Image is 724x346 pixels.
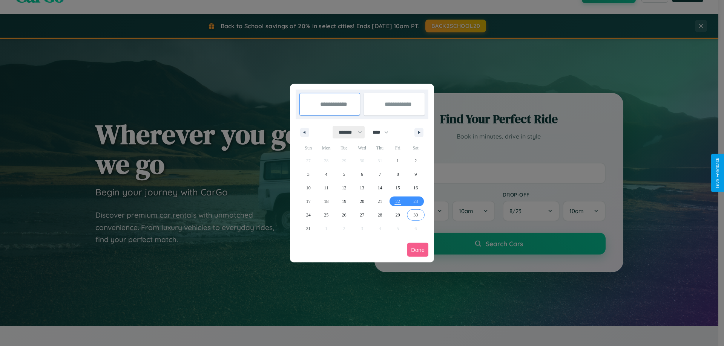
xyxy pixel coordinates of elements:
[407,181,425,195] button: 16
[377,195,382,208] span: 21
[396,195,400,208] span: 22
[353,208,371,222] button: 27
[413,208,418,222] span: 30
[306,195,311,208] span: 17
[389,208,406,222] button: 29
[335,168,353,181] button: 5
[317,208,335,222] button: 25
[324,181,328,195] span: 11
[407,195,425,208] button: 23
[306,208,311,222] span: 24
[306,181,311,195] span: 10
[389,181,406,195] button: 15
[342,195,347,208] span: 19
[353,195,371,208] button: 20
[407,208,425,222] button: 30
[353,142,371,154] span: Wed
[306,222,311,235] span: 31
[407,154,425,168] button: 2
[414,154,417,168] span: 2
[389,154,406,168] button: 1
[407,243,428,257] button: Done
[342,181,347,195] span: 12
[317,195,335,208] button: 18
[715,158,720,188] div: Give Feedback
[414,168,417,181] span: 9
[324,208,328,222] span: 25
[371,142,389,154] span: Thu
[317,168,335,181] button: 4
[342,208,347,222] span: 26
[396,181,400,195] span: 15
[335,208,353,222] button: 26
[299,142,317,154] span: Sun
[335,181,353,195] button: 12
[353,181,371,195] button: 13
[360,208,364,222] span: 27
[299,168,317,181] button: 3
[413,195,418,208] span: 23
[335,195,353,208] button: 19
[371,195,389,208] button: 21
[397,154,399,168] span: 1
[389,142,406,154] span: Fri
[377,208,382,222] span: 28
[360,195,364,208] span: 20
[389,195,406,208] button: 22
[335,142,353,154] span: Tue
[396,208,400,222] span: 29
[389,168,406,181] button: 8
[371,181,389,195] button: 14
[325,168,327,181] span: 4
[379,168,381,181] span: 7
[353,168,371,181] button: 6
[407,168,425,181] button: 9
[299,181,317,195] button: 10
[343,168,345,181] span: 5
[407,142,425,154] span: Sat
[307,168,310,181] span: 3
[360,181,364,195] span: 13
[413,181,418,195] span: 16
[299,222,317,235] button: 31
[361,168,363,181] span: 6
[317,142,335,154] span: Mon
[317,181,335,195] button: 11
[397,168,399,181] span: 8
[371,208,389,222] button: 28
[324,195,328,208] span: 18
[299,195,317,208] button: 17
[371,168,389,181] button: 7
[377,181,382,195] span: 14
[299,208,317,222] button: 24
